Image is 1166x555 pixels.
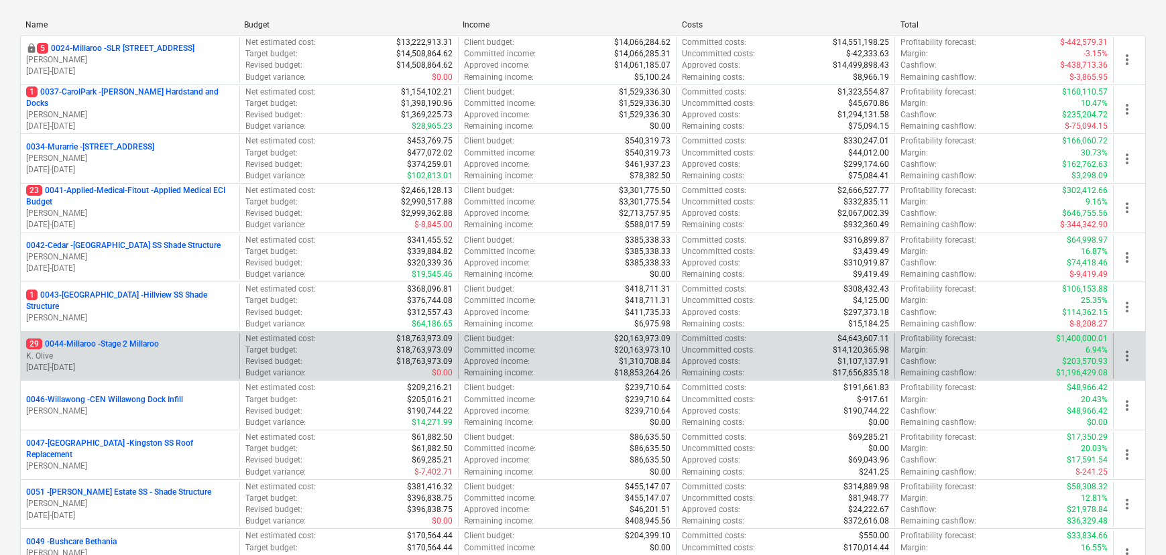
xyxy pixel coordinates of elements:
p: $18,763,973.09 [396,356,453,367]
p: K. Olive [26,351,234,362]
p: $-438,713.36 [1060,60,1108,71]
p: $418,711.31 [625,295,671,306]
p: $2,666,527.77 [837,185,889,196]
p: Approved income : [464,356,530,367]
p: [DATE] - [DATE] [26,263,234,274]
p: Approved costs : [682,60,740,71]
p: $411,735.33 [625,307,671,318]
p: $646,755.56 [1062,208,1108,219]
p: Client budget : [464,86,514,98]
p: Client budget : [464,37,514,48]
p: Margin : [900,147,928,159]
p: 0024-Millaroo - SLR [STREET_ADDRESS] [37,43,194,54]
p: Net estimated cost : [245,37,316,48]
span: more_vert [1119,249,1135,265]
p: $297,373.18 [843,307,889,318]
p: Profitability forecast : [900,37,976,48]
p: $376,744.08 [407,295,453,306]
p: $1,529,336.30 [619,109,671,121]
p: $28,965.23 [412,121,453,132]
p: Remaining cashflow : [900,367,976,379]
span: 1 [26,86,38,97]
p: 16.87% [1081,246,1108,257]
p: Cashflow : [900,307,937,318]
p: $3,301,775.50 [619,185,671,196]
p: 0037-CarolPark - [PERSON_NAME] Hardstand and Docks [26,86,234,109]
p: $0.00 [650,121,671,132]
p: [DATE] - [DATE] [26,164,234,176]
span: more_vert [1119,397,1135,414]
p: Approved income : [464,257,530,269]
span: more_vert [1119,52,1135,68]
p: Revised budget : [245,60,302,71]
p: $14,499,898.43 [833,60,889,71]
p: Committed costs : [682,185,746,196]
p: Remaining costs : [682,170,744,182]
p: $6,975.98 [634,318,671,330]
p: $1,294,131.58 [837,109,889,121]
p: Remaining cashflow : [900,170,976,182]
p: Margin : [900,246,928,257]
p: $114,362.15 [1062,307,1108,318]
span: more_vert [1119,299,1135,315]
p: $14,061,185.07 [614,60,671,71]
p: $453,769.75 [407,135,453,147]
p: Profitability forecast : [900,86,976,98]
p: $4,643,607.11 [837,333,889,345]
p: $74,418.46 [1067,257,1108,269]
p: Committed costs : [682,235,746,246]
p: Approved costs : [682,208,740,219]
p: $308,432.43 [843,284,889,295]
p: Committed costs : [682,135,746,147]
p: $385,338.33 [625,246,671,257]
p: $191,661.83 [843,382,889,393]
p: [PERSON_NAME] [26,498,234,509]
div: 50024-Millaroo -SLR [STREET_ADDRESS][PERSON_NAME][DATE]-[DATE] [26,43,234,77]
p: $1,107,137.91 [837,356,889,367]
p: 0034-Murarrie - [STREET_ADDRESS] [26,141,154,153]
p: $1,529,336.30 [619,86,671,98]
p: Client budget : [464,382,514,393]
p: $235,204.72 [1062,109,1108,121]
p: $-3,865.95 [1069,72,1108,83]
p: $-42,333.63 [846,48,889,60]
p: 0049 - Bushcare Bethania [26,536,117,548]
p: $48,966.42 [1067,382,1108,393]
p: Approved income : [464,60,530,71]
p: $312,557.43 [407,307,453,318]
p: [PERSON_NAME] [26,153,234,164]
p: [PERSON_NAME] [26,109,234,121]
p: $18,763,973.09 [396,333,453,345]
p: $14,066,285.31 [614,48,671,60]
div: Costs [682,20,890,29]
p: Budget variance : [245,269,306,280]
p: 0047-[GEOGRAPHIC_DATA] - Kingston SS Roof Replacement [26,438,234,460]
p: $299,174.60 [843,159,889,170]
p: Client budget : [464,333,514,345]
p: Committed income : [464,295,536,306]
span: 23 [26,185,42,196]
p: $1,154,102.21 [401,86,453,98]
p: $1,398,190.96 [401,98,453,109]
p: 6.94% [1086,345,1108,356]
p: Net estimated cost : [245,235,316,246]
p: Remaining costs : [682,72,744,83]
p: $0.00 [432,367,453,379]
p: Remaining costs : [682,318,744,330]
p: Approved income : [464,159,530,170]
p: Committed income : [464,345,536,356]
p: $13,222,913.31 [396,37,453,48]
p: $160,110.57 [1062,86,1108,98]
p: Committed costs : [682,333,746,345]
p: Target budget : [245,345,298,356]
span: 29 [26,338,42,349]
p: Committed costs : [682,382,746,393]
p: Profitability forecast : [900,333,976,345]
p: Budget variance : [245,170,306,182]
div: 0051 -[PERSON_NAME] Estate SS - Shade Structure[PERSON_NAME][DATE]-[DATE] [26,487,234,521]
div: 0034-Murarrie -[STREET_ADDRESS][PERSON_NAME][DATE]-[DATE] [26,141,234,176]
p: $330,247.01 [843,135,889,147]
p: 0042-Cedar - [GEOGRAPHIC_DATA] SS Shade Structure [26,240,221,251]
p: Profitability forecast : [900,284,976,295]
p: Cashflow : [900,159,937,170]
